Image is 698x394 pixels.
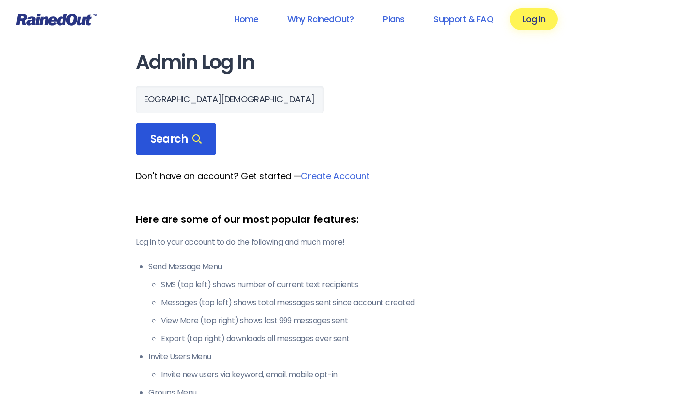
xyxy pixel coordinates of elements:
h1: Admin Log In [136,51,562,73]
li: View More (top right) shows last 999 messages sent [161,315,562,327]
p: Log in to your account to do the following and much more! [136,236,562,248]
a: Home [222,8,271,30]
li: Invite new users via keyword, email, mobile opt-in [161,369,562,380]
li: Send Message Menu [148,261,562,345]
li: Export (top right) downloads all messages ever sent [161,333,562,345]
input: Search Orgs… [136,86,324,113]
div: Here are some of our most popular features: [136,212,562,227]
li: SMS (top left) shows number of current text recipients [161,279,562,291]
li: Invite Users Menu [148,351,562,380]
a: Create Account [301,170,370,182]
div: Search [136,123,216,156]
a: Log In [510,8,558,30]
li: Messages (top left) shows total messages sent since account created [161,297,562,309]
span: Search [150,132,202,146]
a: Why RainedOut? [275,8,367,30]
a: Plans [370,8,417,30]
a: Support & FAQ [421,8,506,30]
